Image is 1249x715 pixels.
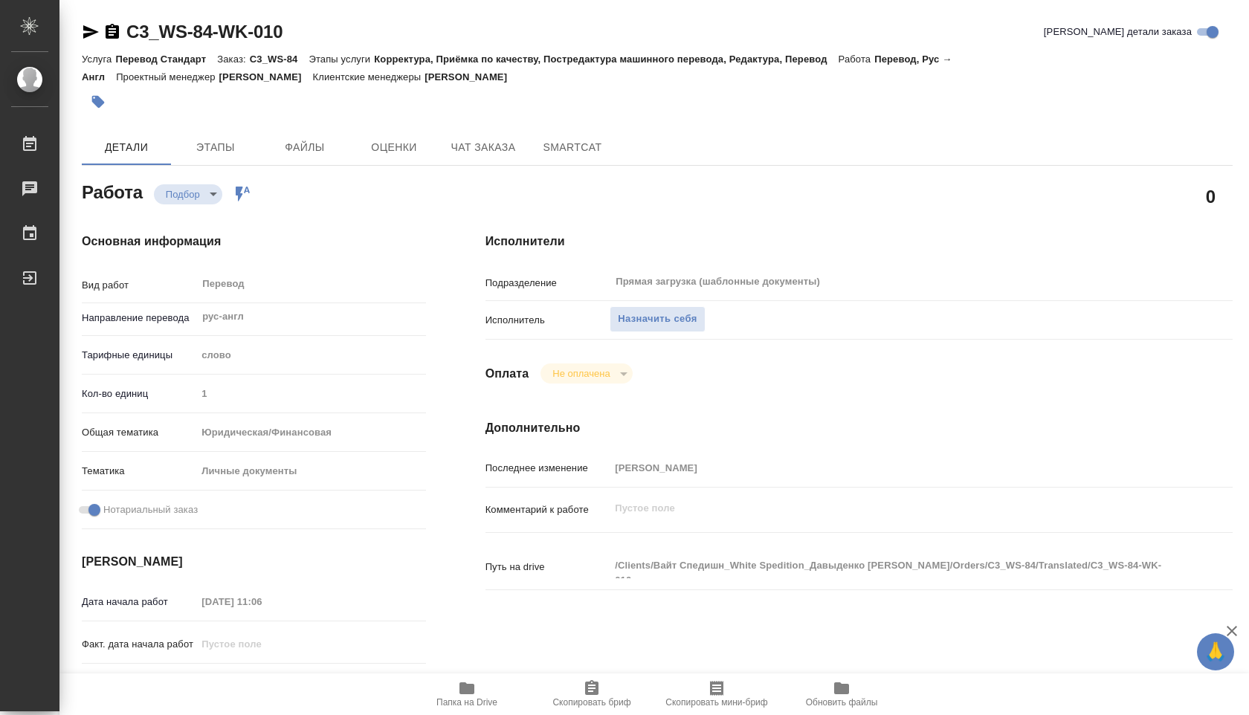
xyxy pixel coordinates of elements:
span: Файлы [269,138,341,157]
a: C3_WS-84-WK-010 [126,22,283,42]
span: Скопировать бриф [552,697,630,708]
p: Вид работ [82,278,196,293]
h4: Дополнительно [485,419,1233,437]
div: Подбор [154,184,222,204]
p: Корректура, Приёмка по качеству, Постредактура машинного перевода, Редактура, Перевод [374,54,838,65]
p: [PERSON_NAME] [425,71,518,82]
span: Назначить себя [618,311,697,328]
p: Перевод Стандарт [115,54,217,65]
button: Подбор [161,188,204,201]
span: Чат заказа [448,138,519,157]
span: Этапы [180,138,251,157]
span: Оценки [358,138,430,157]
button: Папка на Drive [404,673,529,715]
h4: Исполнители [485,233,1233,250]
input: Пустое поле [610,457,1170,479]
button: Назначить себя [610,306,705,332]
div: Личные документы [196,459,425,484]
span: Скопировать мини-бриф [665,697,767,708]
p: Подразделение [485,276,610,291]
span: Папка на Drive [436,697,497,708]
p: Работа [839,54,875,65]
textarea: /Clients/Вайт Спедишн_White Spedition_Давыденко [PERSON_NAME]/Orders/C3_WS-84/Translated/C3_WS-84... [610,553,1170,578]
button: Скопировать бриф [529,673,654,715]
button: Скопировать ссылку для ЯМессенджера [82,23,100,41]
h4: [PERSON_NAME] [82,553,426,571]
p: Этапы услуги [309,54,374,65]
p: Факт. дата начала работ [82,637,196,652]
input: Пустое поле [196,633,326,655]
button: Добавить тэг [82,85,114,118]
span: [PERSON_NAME] детали заказа [1044,25,1192,39]
button: Скопировать мини-бриф [654,673,779,715]
p: Исполнитель [485,313,610,328]
span: SmartCat [537,138,608,157]
p: Комментарий к работе [485,502,610,517]
div: Юридическая/Финансовая [196,420,425,445]
p: Общая тематика [82,425,196,440]
span: 🙏 [1203,636,1228,667]
p: Дата начала работ [82,595,196,609]
p: C3_WS-84 [250,54,309,65]
input: Пустое поле [196,383,425,404]
p: Последнее изменение [485,461,610,476]
p: Тематика [82,464,196,479]
button: 🙏 [1197,633,1234,670]
span: Обновить файлы [806,697,878,708]
h2: 0 [1206,184,1216,209]
h4: Оплата [485,365,529,383]
button: Обновить файлы [779,673,904,715]
button: Скопировать ссылку [103,23,121,41]
p: Клиентские менеджеры [313,71,425,82]
input: Пустое поле [196,672,326,693]
p: Путь на drive [485,560,610,575]
p: [PERSON_NAME] [219,71,313,82]
p: Кол-во единиц [82,386,196,401]
h2: Работа [82,178,143,204]
button: Не оплачена [548,367,614,380]
input: Пустое поле [196,591,326,612]
p: Проектный менеджер [116,71,219,82]
h4: Основная информация [82,233,426,250]
span: Нотариальный заказ [103,502,198,517]
div: Подбор [540,363,632,384]
span: Детали [91,138,162,157]
p: Тарифные единицы [82,348,196,363]
p: Заказ: [217,54,249,65]
p: Услуга [82,54,115,65]
div: слово [196,343,425,368]
p: Направление перевода [82,311,196,326]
